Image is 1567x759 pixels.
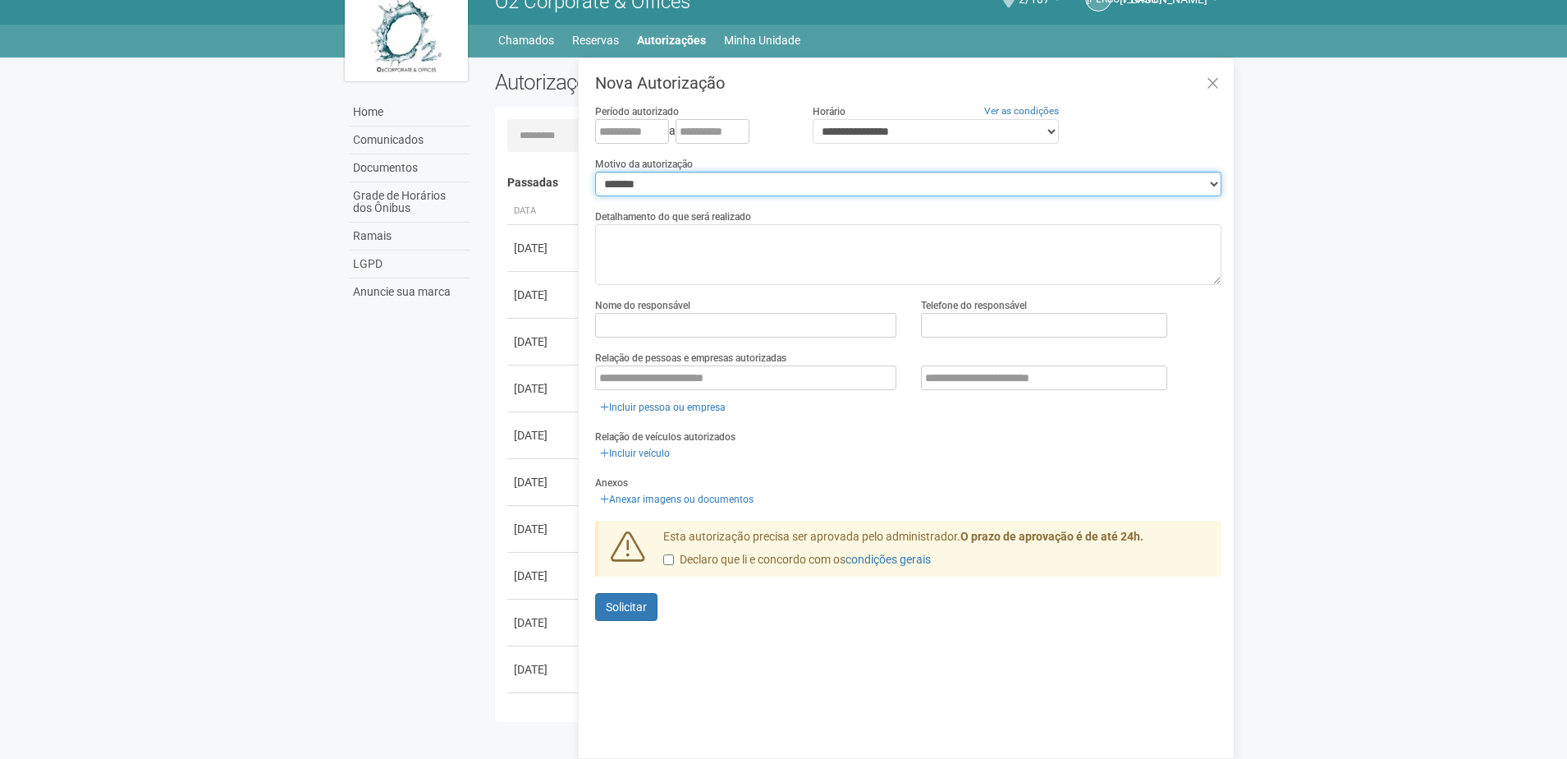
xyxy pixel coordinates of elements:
[595,104,679,119] label: Período autorizado
[921,298,1027,313] label: Telefone do responsável
[349,182,470,223] a: Grade de Horários dos Ônibus
[595,398,731,416] a: Incluir pessoa ou empresa
[495,70,846,94] h2: Autorizações
[507,177,1211,189] h4: Passadas
[595,490,758,508] a: Anexar imagens ou documentos
[498,29,554,52] a: Chamados
[349,251,470,278] a: LGPD
[514,614,575,631] div: [DATE]
[514,474,575,490] div: [DATE]
[606,600,647,614] span: Solicitar
[595,351,786,366] label: Relação de pessoas e empresas autorizadas
[514,240,575,256] div: [DATE]
[595,593,657,621] button: Solicitar
[960,530,1143,543] strong: O prazo de aprovação é de até 24h.
[595,298,690,313] label: Nome do responsável
[637,29,706,52] a: Autorizações
[514,661,575,678] div: [DATE]
[595,119,787,144] div: a
[349,223,470,251] a: Ramais
[514,521,575,537] div: [DATE]
[514,287,575,303] div: [DATE]
[724,29,800,52] a: Minha Unidade
[595,476,628,490] label: Anexos
[595,430,735,444] label: Relação de veículos autorizados
[813,104,845,119] label: Horário
[663,552,931,568] label: Declaro que li e concordo com os
[572,29,619,52] a: Reservas
[845,553,931,566] a: condições gerais
[595,444,675,462] a: Incluir veículo
[663,554,674,565] input: Declaro que li e concordo com oscondições gerais
[984,105,1059,117] a: Ver as condições
[514,427,575,444] div: [DATE]
[349,99,470,126] a: Home
[514,333,575,350] div: [DATE]
[514,568,575,584] div: [DATE]
[595,75,1221,91] h3: Nova Autorização
[595,157,693,172] label: Motivo da autorização
[507,198,581,225] th: Data
[349,126,470,154] a: Comunicados
[349,278,470,306] a: Anuncie sua marca
[651,529,1222,577] div: Esta autorização precisa ser aprovada pelo administrador.
[595,209,751,224] label: Detalhamento do que será realizado
[349,154,470,182] a: Documentos
[514,380,575,397] div: [DATE]
[514,708,575,724] div: [DATE]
